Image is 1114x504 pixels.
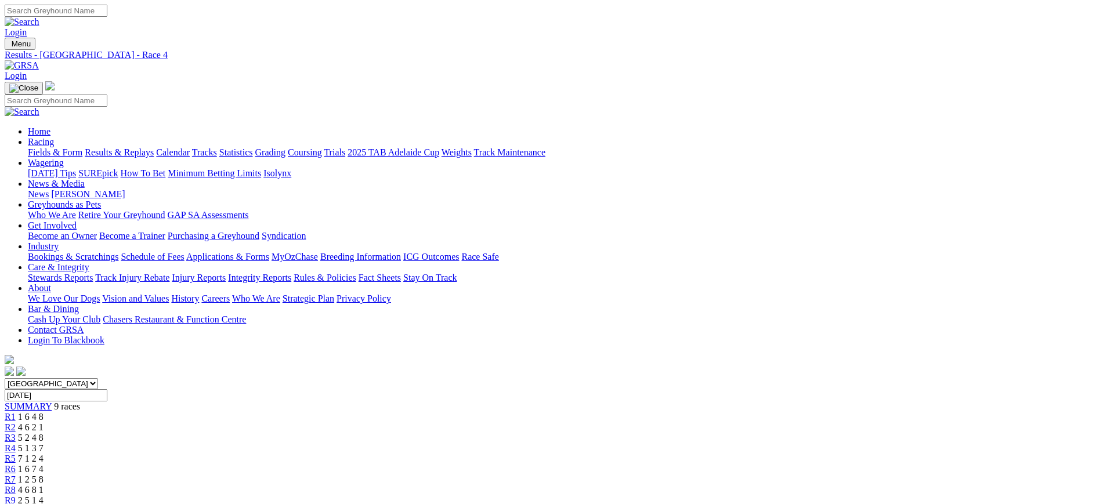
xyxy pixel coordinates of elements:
a: Chasers Restaurant & Function Centre [103,314,246,324]
a: Schedule of Fees [121,252,184,262]
span: 4 6 2 1 [18,422,44,432]
a: Results & Replays [85,147,154,157]
a: News & Media [28,179,85,188]
a: 2025 TAB Adelaide Cup [348,147,439,157]
a: Track Injury Rebate [95,273,169,282]
a: News [28,189,49,199]
a: Injury Reports [172,273,226,282]
a: Greyhounds as Pets [28,200,101,209]
a: Calendar [156,147,190,157]
img: twitter.svg [16,367,26,376]
a: Purchasing a Greyhound [168,231,259,241]
a: Privacy Policy [337,293,391,303]
span: 7 1 2 4 [18,454,44,463]
a: R5 [5,454,16,463]
div: About [28,293,1098,304]
button: Toggle navigation [5,38,35,50]
span: SUMMARY [5,401,52,411]
a: Isolynx [263,168,291,178]
a: Integrity Reports [228,273,291,282]
a: Coursing [288,147,322,157]
a: Retire Your Greyhound [78,210,165,220]
a: Bar & Dining [28,304,79,314]
a: Login [5,71,27,81]
div: Bar & Dining [28,314,1098,325]
a: Results - [GEOGRAPHIC_DATA] - Race 4 [5,50,1098,60]
a: R2 [5,422,16,432]
span: 4 6 8 1 [18,485,44,495]
a: Stewards Reports [28,273,93,282]
a: SUREpick [78,168,118,178]
a: Become a Trainer [99,231,165,241]
a: R6 [5,464,16,474]
a: Trials [324,147,345,157]
a: Minimum Betting Limits [168,168,261,178]
a: We Love Our Dogs [28,293,100,303]
span: 1 6 7 4 [18,464,44,474]
a: Get Involved [28,220,77,230]
a: Tracks [192,147,217,157]
img: facebook.svg [5,367,14,376]
a: Care & Integrity [28,262,89,272]
a: R7 [5,474,16,484]
a: R1 [5,412,16,422]
a: Stay On Track [403,273,457,282]
a: Statistics [219,147,253,157]
img: Search [5,107,39,117]
button: Toggle navigation [5,82,43,95]
a: Racing [28,137,54,147]
a: Fields & Form [28,147,82,157]
a: Breeding Information [320,252,401,262]
a: Who We Are [28,210,76,220]
a: About [28,283,51,293]
span: 5 1 3 7 [18,443,44,453]
span: 1 2 5 8 [18,474,44,484]
div: Wagering [28,168,1098,179]
a: Grading [255,147,285,157]
a: R8 [5,485,16,495]
a: ICG Outcomes [403,252,459,262]
a: [DATE] Tips [28,168,76,178]
a: GAP SA Assessments [168,210,249,220]
a: Fact Sheets [359,273,401,282]
img: GRSA [5,60,39,71]
div: Care & Integrity [28,273,1098,283]
div: Greyhounds as Pets [28,210,1098,220]
div: News & Media [28,189,1098,200]
input: Search [5,95,107,107]
a: Applications & Forms [186,252,269,262]
a: Login [5,27,27,37]
a: Become an Owner [28,231,97,241]
img: Search [5,17,39,27]
a: R3 [5,433,16,443]
img: Close [9,84,38,93]
a: Wagering [28,158,64,168]
span: Menu [12,39,31,48]
a: Contact GRSA [28,325,84,335]
span: 5 2 4 8 [18,433,44,443]
a: MyOzChase [272,252,318,262]
div: Racing [28,147,1098,158]
a: Careers [201,293,230,303]
div: Get Involved [28,231,1098,241]
a: Track Maintenance [474,147,545,157]
a: Bookings & Scratchings [28,252,118,262]
a: Industry [28,241,59,251]
a: History [171,293,199,303]
a: Vision and Values [102,293,169,303]
a: Race Safe [461,252,498,262]
a: Login To Blackbook [28,335,104,345]
a: Strategic Plan [283,293,334,303]
input: Select date [5,389,107,401]
a: R4 [5,443,16,453]
div: Industry [28,252,1098,262]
